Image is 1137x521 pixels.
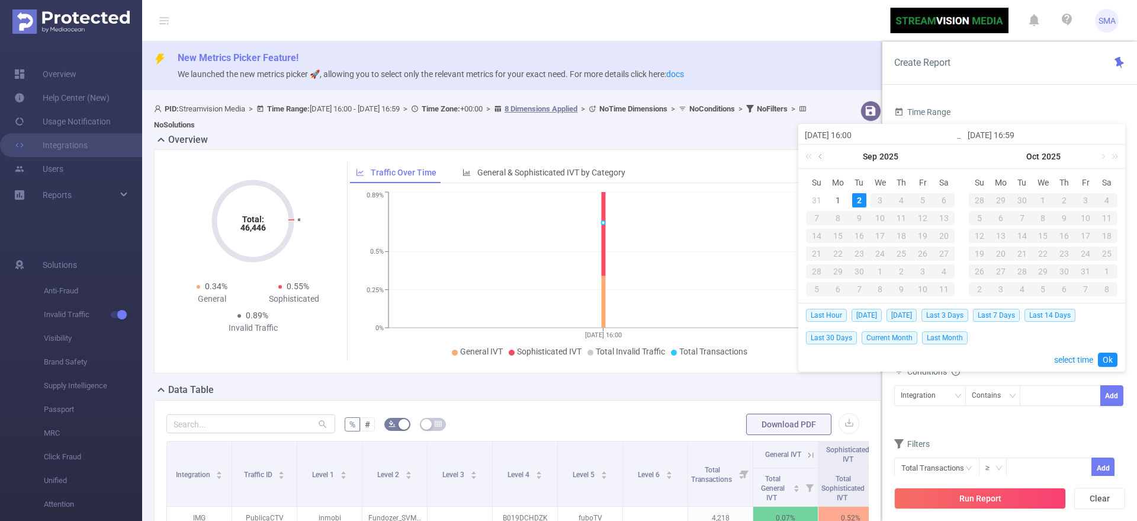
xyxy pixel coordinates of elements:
span: Unified [44,469,142,493]
div: 5 [969,211,990,225]
td: September 15, 2025 [827,227,849,245]
span: Create Report [894,57,950,68]
td: November 4, 2025 [1011,280,1033,298]
span: Su [969,177,990,188]
a: 2025 [1040,145,1062,168]
div: 28 [969,193,990,207]
td: August 31, 2025 [806,191,827,209]
span: We launched the new metrics picker 🚀, allowing you to select only the relevant metrics for your e... [178,69,684,79]
div: 3 [870,193,891,207]
div: 6 [1054,282,1075,296]
div: 9 [849,211,870,225]
span: Last Hour [806,309,847,322]
b: No Time Dimensions [599,104,667,113]
td: September 11, 2025 [891,209,912,227]
tspan: 0.5% [370,248,384,256]
td: October 6, 2025 [990,209,1011,227]
button: Add [1100,385,1123,406]
span: [DATE] [887,309,917,322]
td: September 26, 2025 [912,245,933,263]
div: 2 [852,193,866,207]
span: Last 30 Days [806,331,857,344]
td: September 23, 2025 [849,245,870,263]
div: 15 [1033,229,1054,243]
span: Solutions [43,253,77,277]
div: 11 [891,211,912,225]
a: Sep [862,145,878,168]
div: 25 [891,247,912,261]
th: Wed [1033,174,1054,191]
td: September 27, 2025 [933,245,955,263]
td: October 20, 2025 [990,245,1011,263]
button: Clear [1074,488,1125,509]
tspan: 0% [375,324,384,332]
div: 31 [810,193,824,207]
td: November 6, 2025 [1054,280,1075,298]
div: Integration [901,386,944,405]
div: 13 [990,229,1011,243]
span: > [667,104,679,113]
button: Run Report [894,488,1066,509]
div: 1 [1033,193,1054,207]
td: September 30, 2025 [849,263,870,280]
div: 5 [912,193,933,207]
div: 3 [1075,193,1096,207]
button: Download PDF [746,414,831,435]
div: 8 [1033,211,1054,225]
div: 4 [891,193,912,207]
a: Next year (Control + right) [1105,145,1120,168]
td: October 13, 2025 [990,227,1011,245]
td: September 10, 2025 [870,209,891,227]
i: icon: line-chart [356,168,364,177]
a: docs [666,69,684,79]
span: Total Transactions [679,347,747,356]
span: Streamvision Media [DATE] 16:00 - [DATE] 16:59 +00:00 [154,104,810,129]
span: We [1033,177,1054,188]
i: icon: down [1009,392,1016,401]
th: Tue [849,174,870,191]
span: Total Invalid Traffic [596,347,665,356]
div: 17 [870,229,891,243]
div: 16 [1054,229,1075,243]
div: 18 [891,229,912,243]
span: We [870,177,891,188]
div: 3 [912,264,933,279]
div: 30 [1011,193,1033,207]
th: Sat [933,174,955,191]
td: October 14, 2025 [1011,227,1033,245]
a: Ok [1098,353,1117,367]
td: October 16, 2025 [1054,227,1075,245]
td: September 2, 2025 [849,191,870,209]
div: 22 [827,247,849,261]
td: September 14, 2025 [806,227,827,245]
td: November 2, 2025 [969,280,990,298]
td: September 16, 2025 [849,227,870,245]
div: 20 [933,229,955,243]
span: Anti-Fraud [44,279,142,303]
span: New Metrics Picker Feature! [178,52,298,63]
td: October 4, 2025 [933,263,955,280]
span: Invalid Traffic [44,303,142,327]
div: 6 [990,211,1011,225]
td: October 3, 2025 [1075,191,1096,209]
td: October 18, 2025 [1096,227,1117,245]
span: Tu [849,177,870,188]
th: Wed [870,174,891,191]
button: Add [1091,458,1114,478]
span: Sophisticated IVT [517,347,582,356]
div: 8 [870,282,891,296]
span: SMA [1099,9,1116,33]
td: September 13, 2025 [933,209,955,227]
div: 19 [969,247,990,261]
td: October 26, 2025 [969,263,990,280]
span: Reports [43,190,72,200]
span: Mo [827,177,849,188]
td: November 3, 2025 [990,280,1011,298]
td: September 4, 2025 [891,191,912,209]
td: September 25, 2025 [891,245,912,263]
td: September 8, 2025 [827,209,849,227]
td: September 21, 2025 [806,245,827,263]
div: 14 [806,229,827,243]
input: Start date [805,128,956,142]
td: October 21, 2025 [1011,245,1033,263]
